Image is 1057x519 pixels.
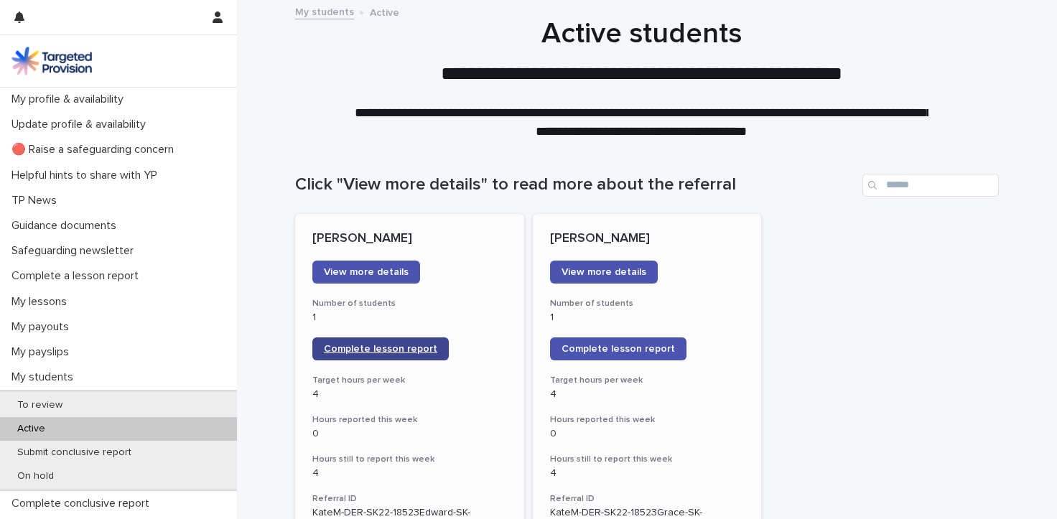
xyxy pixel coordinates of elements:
[312,312,507,324] p: 1
[550,493,745,505] h3: Referral ID
[312,231,507,247] p: [PERSON_NAME]
[6,194,68,207] p: TP News
[6,244,145,258] p: Safeguarding newsletter
[295,174,857,195] h1: Click "View more details" to read more about the referral
[550,414,745,426] h3: Hours reported this week
[550,467,745,480] p: 4
[312,298,507,309] h3: Number of students
[312,493,507,505] h3: Referral ID
[324,267,409,277] span: View more details
[312,428,507,440] p: 0
[6,93,135,106] p: My profile & availability
[562,267,646,277] span: View more details
[6,423,57,435] p: Active
[6,446,143,459] p: Submit conclusive report
[562,344,675,354] span: Complete lesson report
[550,261,658,284] a: View more details
[6,143,185,156] p: 🔴 Raise a safeguarding concern
[6,118,157,131] p: Update profile & availability
[312,337,449,360] a: Complete lesson report
[289,17,993,51] h1: Active students
[550,388,745,401] p: 4
[6,345,80,359] p: My payslips
[550,298,745,309] h3: Number of students
[550,312,745,324] p: 1
[324,344,437,354] span: Complete lesson report
[550,337,686,360] a: Complete lesson report
[312,454,507,465] h3: Hours still to report this week
[6,370,85,384] p: My students
[550,428,745,440] p: 0
[11,47,92,75] img: M5nRWzHhSzIhMunXDL62
[312,388,507,401] p: 4
[6,269,150,283] p: Complete a lesson report
[6,470,65,482] p: On hold
[550,454,745,465] h3: Hours still to report this week
[6,295,78,309] p: My lessons
[550,231,745,247] p: [PERSON_NAME]
[862,174,999,197] input: Search
[6,497,161,510] p: Complete conclusive report
[550,375,745,386] h3: Target hours per week
[312,261,420,284] a: View more details
[312,375,507,386] h3: Target hours per week
[6,399,74,411] p: To review
[6,320,80,334] p: My payouts
[312,414,507,426] h3: Hours reported this week
[295,3,354,19] a: My students
[6,219,128,233] p: Guidance documents
[6,169,169,182] p: Helpful hints to share with YP
[370,4,399,19] p: Active
[312,467,507,480] p: 4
